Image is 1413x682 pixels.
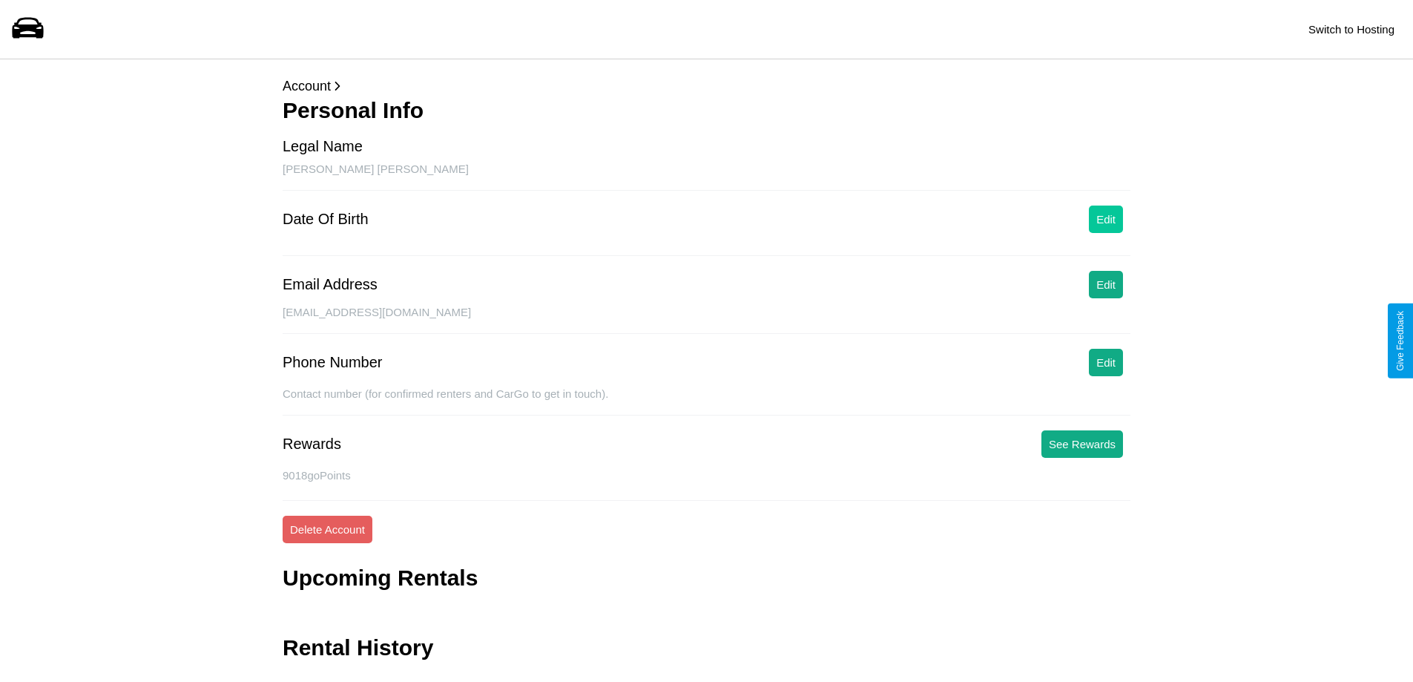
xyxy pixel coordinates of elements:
button: Switch to Hosting [1301,16,1402,43]
div: Email Address [283,276,378,293]
div: Legal Name [283,138,363,155]
div: Contact number (for confirmed renters and CarGo to get in touch). [283,387,1130,416]
h3: Rental History [283,635,433,660]
div: [EMAIL_ADDRESS][DOMAIN_NAME] [283,306,1130,334]
button: Edit [1089,349,1123,376]
div: Give Feedback [1395,311,1406,371]
button: Edit [1089,206,1123,233]
div: Phone Number [283,354,383,371]
p: 9018 goPoints [283,465,1130,485]
div: Date Of Birth [283,211,369,228]
div: Rewards [283,436,341,453]
button: See Rewards [1041,430,1123,458]
p: Account [283,74,1130,98]
button: Edit [1089,271,1123,298]
h3: Personal Info [283,98,1130,123]
div: [PERSON_NAME] [PERSON_NAME] [283,163,1130,191]
h3: Upcoming Rentals [283,565,478,591]
button: Delete Account [283,516,372,543]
